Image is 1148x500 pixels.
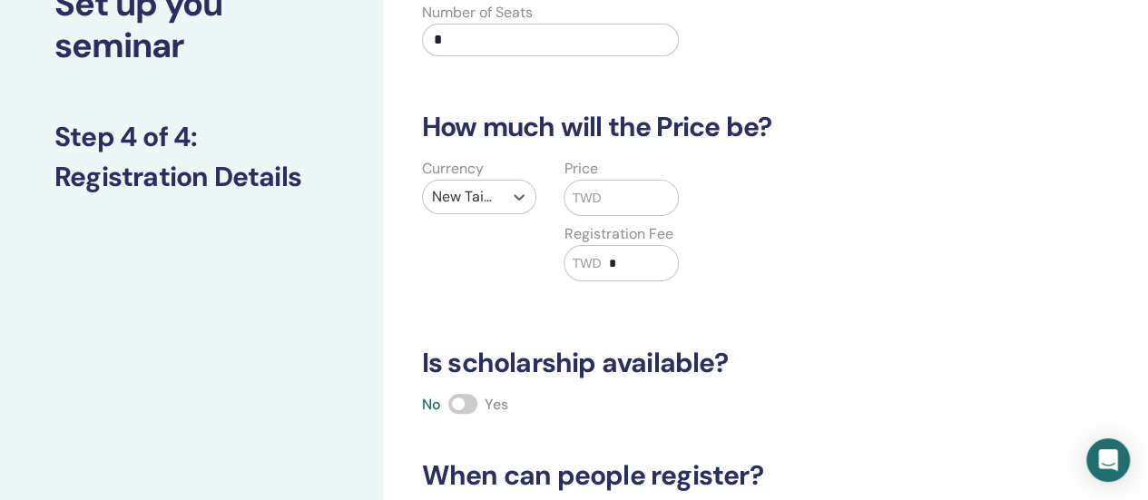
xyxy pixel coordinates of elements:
[572,189,601,208] span: TWD
[485,395,508,414] span: Yes
[422,2,533,24] label: Number of Seats
[54,161,329,193] h3: Registration Details
[54,121,329,153] h3: Step 4 of 4 :
[411,347,1002,379] h3: Is scholarship available?
[572,254,601,273] span: TWD
[422,395,441,414] span: No
[422,158,484,180] label: Currency
[411,459,1002,492] h3: When can people register?
[564,158,597,180] label: Price
[411,111,1002,143] h3: How much will the Price be?
[1086,438,1130,482] div: Open Intercom Messenger
[564,223,672,245] label: Registration Fee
